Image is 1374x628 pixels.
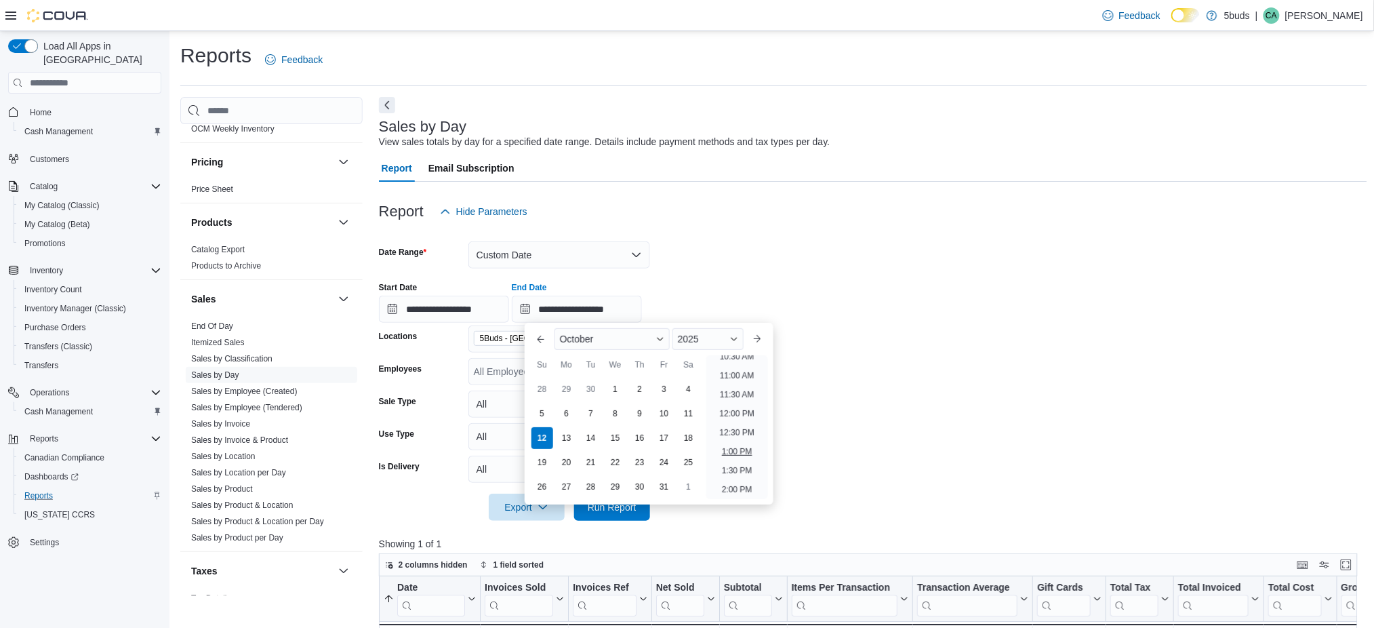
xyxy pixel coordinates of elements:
[653,403,675,425] div: day-10
[19,197,105,214] a: My Catalog (Classic)
[27,9,88,22] img: Cova
[531,378,553,400] div: day-28
[336,214,352,231] button: Products
[19,300,161,317] span: Inventory Manager (Classic)
[379,247,427,258] label: Date Range
[180,241,363,279] div: Products
[19,404,98,420] a: Cash Management
[191,484,253,494] a: Sales by Product
[180,318,363,551] div: Sales
[489,494,565,521] button: Export
[24,178,63,195] button: Catalog
[19,319,161,336] span: Purchase Orders
[14,356,167,375] button: Transfers
[580,403,602,425] div: day-7
[716,463,758,479] li: 1:30 PM
[678,452,700,473] div: day-25
[14,299,167,318] button: Inventory Manager (Classic)
[379,331,418,342] label: Locations
[678,427,700,449] div: day-18
[629,452,651,473] div: day-23
[1037,582,1102,616] button: Gift Cards
[605,354,626,376] div: We
[191,468,286,477] a: Sales by Location per Day
[19,507,161,523] span: Washington CCRS
[605,378,626,400] div: day-1
[1037,582,1091,595] div: Gift Cards
[530,328,552,350] button: Previous Month
[24,471,79,482] span: Dashboards
[1097,2,1166,29] a: Feedback
[1178,582,1259,616] button: Total Invoiced
[588,501,637,514] span: Run Report
[653,354,675,376] div: Fr
[3,102,167,121] button: Home
[1171,8,1200,22] input: Dark Mode
[191,321,233,332] span: End Of Day
[19,235,71,252] a: Promotions
[1316,557,1333,573] button: Display options
[191,452,256,461] a: Sales by Location
[714,406,760,422] li: 12:00 PM
[191,216,233,229] h3: Products
[672,328,744,350] div: Button. Open the year selector. 2025 is currently selected.
[191,292,333,306] button: Sales
[24,431,161,447] span: Reports
[474,331,603,346] span: 5Buds - Weyburn
[605,476,626,498] div: day-29
[24,385,161,401] span: Operations
[24,534,64,551] a: Settings
[24,151,161,168] span: Customers
[19,488,161,504] span: Reports
[14,486,167,505] button: Reports
[435,198,533,225] button: Hide Parameters
[1264,7,1280,24] div: Catherine Antonichuk
[30,107,52,118] span: Home
[468,456,650,483] button: All
[19,357,64,374] a: Transfers
[605,427,626,449] div: day-15
[24,284,82,295] span: Inventory Count
[560,334,594,345] span: October
[19,123,98,140] a: Cash Management
[24,262,161,279] span: Inventory
[19,338,98,355] a: Transfers (Classic)
[24,509,95,520] span: [US_STATE] CCRS
[191,467,286,478] span: Sales by Location per Day
[191,184,233,195] span: Price Sheet
[3,532,167,552] button: Settings
[191,533,283,543] a: Sales by Product per Day
[8,96,161,587] nav: Complex example
[1110,582,1169,616] button: Total Tax
[468,391,650,418] button: All
[3,429,167,448] button: Reports
[191,244,245,255] span: Catalog Export
[14,215,167,234] button: My Catalog (Beta)
[629,476,651,498] div: day-30
[580,354,602,376] div: Tu
[191,387,298,396] a: Sales by Employee (Created)
[791,582,897,616] div: Items Per Transaction
[14,122,167,141] button: Cash Management
[24,431,64,447] button: Reports
[24,452,104,463] span: Canadian Compliance
[714,368,760,384] li: 11:00 AM
[678,476,700,498] div: day-1
[191,261,261,271] a: Products to Archive
[191,435,288,446] span: Sales by Invoice & Product
[191,155,223,169] h3: Pricing
[191,338,245,347] a: Itemized Sales
[723,582,782,616] button: Subtotal
[38,39,161,66] span: Load All Apps in [GEOGRAPHIC_DATA]
[336,291,352,307] button: Sales
[556,378,578,400] div: day-29
[530,377,701,499] div: October, 2025
[24,385,75,401] button: Operations
[678,378,700,400] div: day-4
[379,296,509,323] input: Press the down key to open a popover containing a calendar.
[723,582,771,595] div: Subtotal
[531,354,553,376] div: Su
[556,427,578,449] div: day-13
